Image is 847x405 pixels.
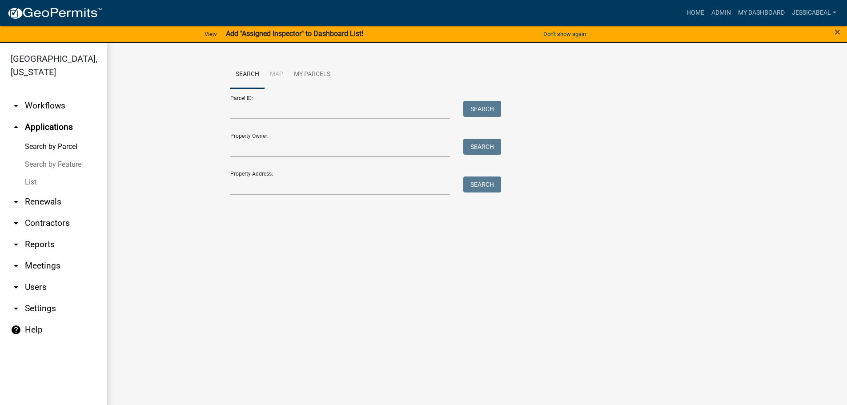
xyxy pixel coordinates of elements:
[11,100,21,111] i: arrow_drop_down
[230,60,265,89] a: Search
[708,4,735,21] a: Admin
[11,239,21,250] i: arrow_drop_down
[788,4,840,21] a: JessicaBeal
[201,27,221,41] a: View
[463,176,501,192] button: Search
[835,26,840,38] span: ×
[11,122,21,132] i: arrow_drop_up
[540,27,590,41] button: Don't show again
[835,27,840,37] button: Close
[463,101,501,117] button: Search
[683,4,708,21] a: Home
[735,4,788,21] a: My Dashboard
[289,60,336,89] a: My Parcels
[226,29,363,38] strong: Add "Assigned Inspector" to Dashboard List!
[11,261,21,271] i: arrow_drop_down
[463,139,501,155] button: Search
[11,196,21,207] i: arrow_drop_down
[11,282,21,293] i: arrow_drop_down
[11,325,21,335] i: help
[11,218,21,229] i: arrow_drop_down
[11,303,21,314] i: arrow_drop_down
